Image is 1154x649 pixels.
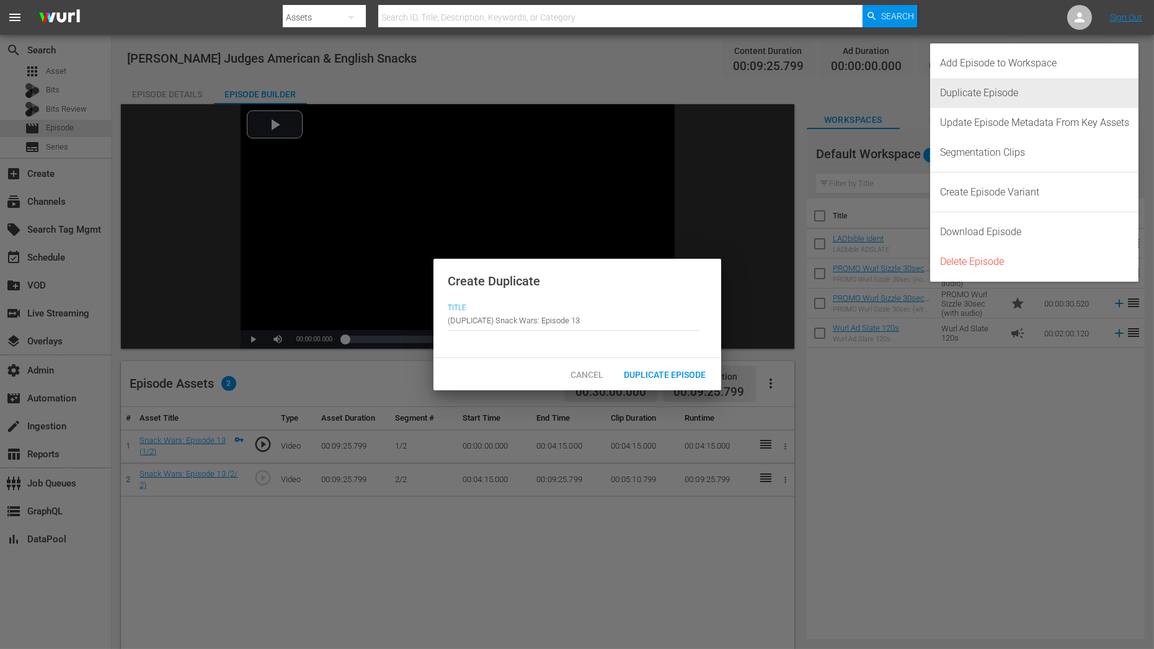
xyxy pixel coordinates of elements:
[940,247,1129,277] div: Delete Episode
[615,363,716,385] button: Duplicate Episode
[940,217,1129,247] div: Download Episode
[940,48,1129,78] div: Add Episode to Workspace
[940,78,1129,108] div: Duplicate Episode
[561,370,613,380] span: Cancel
[448,303,700,313] span: Title
[1110,12,1142,22] a: Sign Out
[615,370,716,380] span: Duplicate Episode
[560,363,615,385] button: Cancel
[448,274,541,289] span: Create Duplicate
[7,10,22,25] span: menu
[940,138,1129,168] div: Segmentation Clips
[940,177,1129,207] div: Create Episode Variant
[940,108,1129,138] div: Update Episode Metadata From Key Assets
[863,5,917,27] button: Search
[30,3,89,32] img: ans4CAIJ8jUAAAAAAAAAAAAAAAAAAAAAAAAgQb4GAAAAAAAAAAAAAAAAAAAAAAAAJMjXAAAAAAAAAAAAAAAAAAAAAAAAgAT5G...
[881,5,914,27] span: Search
